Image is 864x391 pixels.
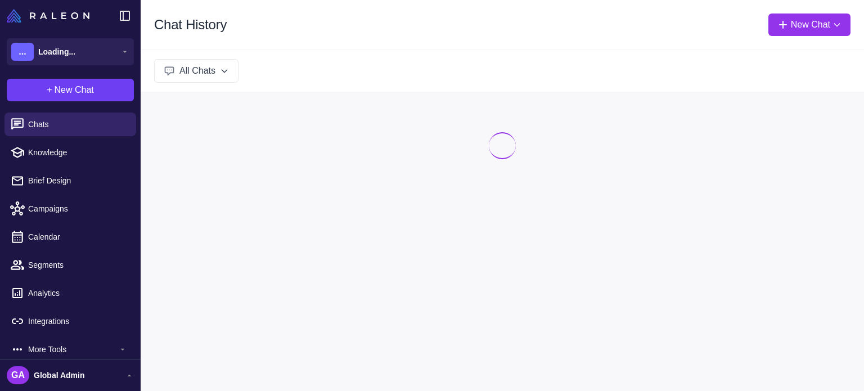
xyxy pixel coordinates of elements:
[7,9,89,23] img: Raleon Logo
[28,203,127,215] span: Campaigns
[28,174,127,187] span: Brief Design
[768,14,850,36] button: New Chat
[154,16,227,34] h1: Chat History
[38,46,75,58] span: Loading...
[4,281,136,305] a: Analytics
[28,146,127,159] span: Knowledge
[7,38,134,65] button: ...Loading...
[28,287,127,299] span: Analytics
[4,141,136,164] a: Knowledge
[34,369,84,381] span: Global Admin
[28,315,127,327] span: Integrations
[4,225,136,249] a: Calendar
[7,9,94,23] a: Raleon Logo
[7,366,29,384] div: GA
[11,43,34,61] div: ...
[4,197,136,221] a: Campaigns
[55,83,94,97] span: New Chat
[28,118,127,131] span: Chats
[4,113,136,136] a: Chats
[4,169,136,192] a: Brief Design
[28,259,127,271] span: Segments
[154,59,238,83] button: All Chats
[4,253,136,277] a: Segments
[4,309,136,333] a: Integrations
[28,231,127,243] span: Calendar
[28,343,118,356] span: More Tools
[47,83,52,97] span: +
[7,79,134,101] button: +New Chat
